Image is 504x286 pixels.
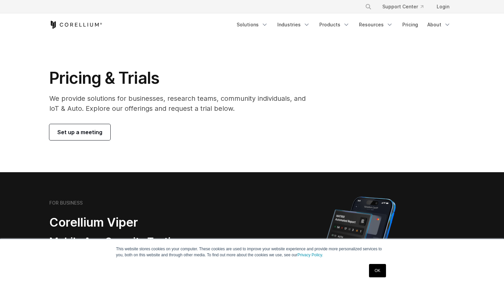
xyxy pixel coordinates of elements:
a: Login [431,1,455,13]
p: This website stores cookies on your computer. These cookies are used to improve your website expe... [116,246,388,258]
h1: Pricing & Trials [49,68,315,88]
a: OK [369,264,386,277]
h2: Corellium Viper [49,215,220,230]
a: Support Center [377,1,429,13]
a: Solutions [233,19,272,31]
a: Resources [355,19,397,31]
a: Products [315,19,354,31]
h3: Mobile App Security Testing [49,235,220,248]
a: Pricing [398,19,422,31]
a: Privacy Policy. [297,253,323,257]
a: Set up a meeting [49,124,110,140]
span: Set up a meeting [57,128,102,136]
div: Navigation Menu [357,1,455,13]
a: Industries [273,19,314,31]
a: Corellium Home [49,21,102,29]
div: Navigation Menu [233,19,455,31]
p: We provide solutions for businesses, research teams, community individuals, and IoT & Auto. Explo... [49,93,315,113]
h6: FOR BUSINESS [49,200,83,206]
button: Search [362,1,374,13]
a: About [423,19,455,31]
